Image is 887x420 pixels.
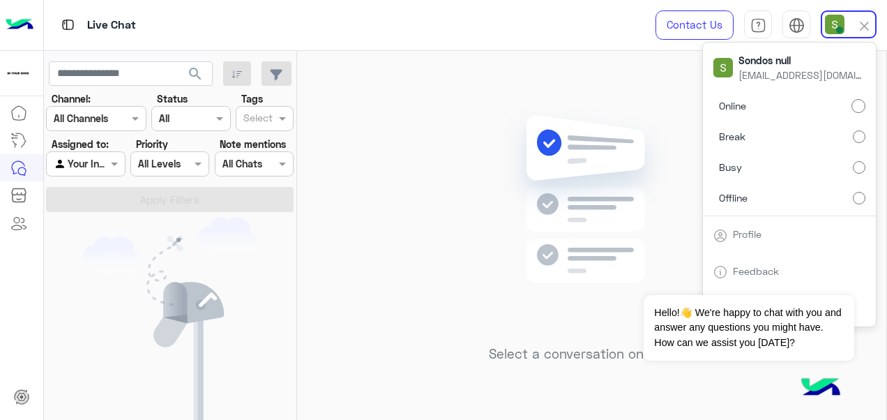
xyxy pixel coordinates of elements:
label: Channel: [52,91,91,106]
span: Online [719,98,746,113]
img: no messages [491,104,692,336]
img: userImage [825,15,844,34]
label: Priority [136,137,168,151]
input: Busy [853,161,865,174]
a: Profile [733,228,761,240]
label: Tags [241,91,263,106]
div: Select [241,110,273,128]
img: 923305001092802 [6,61,31,86]
a: tab [744,10,772,40]
img: tab [789,17,805,33]
img: close [856,18,872,34]
span: [EMAIL_ADDRESS][DOMAIN_NAME] [738,68,864,82]
img: hulul-logo.png [796,364,845,413]
img: userImage [713,58,733,77]
p: Live Chat [87,16,136,35]
label: Note mentions [220,137,286,151]
label: Status [157,91,188,106]
button: Apply Filters [46,187,294,212]
a: Contact Us [655,10,734,40]
span: Hello!👋 We're happy to chat with you and answer any questions you might have. How can we assist y... [644,295,854,361]
button: search [179,61,213,91]
input: Online [851,99,865,113]
img: tab [750,17,766,33]
h5: Select a conversation on the left [489,346,695,362]
span: Offline [719,190,748,205]
span: Sondos null [738,53,864,68]
input: Offline [853,192,865,204]
img: tab [713,229,727,243]
span: Break [719,129,745,144]
img: Logo [6,10,33,40]
img: tab [59,16,77,33]
input: Break [853,130,865,143]
span: search [187,66,204,82]
span: Busy [719,160,742,174]
label: Assigned to: [52,137,109,151]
